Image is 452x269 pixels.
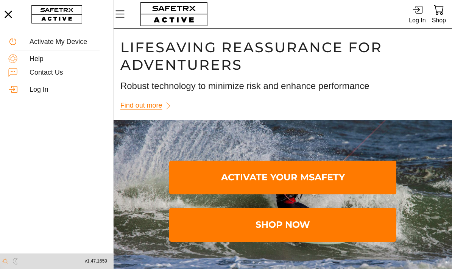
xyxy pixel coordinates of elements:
h3: Robust technology to minimize risk and enhance performance [120,80,445,92]
img: ContactUs.svg [8,68,17,77]
div: Shop [432,15,446,25]
a: Shop Now [169,208,396,242]
div: Activate My Device [30,38,105,46]
a: Activate Your MSafety [169,161,396,195]
div: Log In [30,86,105,94]
button: Menu [114,6,132,22]
button: v1.47.1659 [80,255,112,267]
div: Contact Us [30,69,105,77]
span: v1.47.1659 [85,257,107,265]
h1: Lifesaving Reassurance For Adventurers [120,39,445,74]
div: Log In [409,15,426,25]
a: Find out more [120,98,176,113]
img: ModeDark.svg [12,258,19,264]
span: Activate Your MSafety [175,162,390,193]
span: Find out more [120,100,162,111]
span: Shop Now [175,210,390,241]
img: ModeLight.svg [2,258,8,264]
div: Help [30,55,105,63]
img: Help.svg [8,54,17,63]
